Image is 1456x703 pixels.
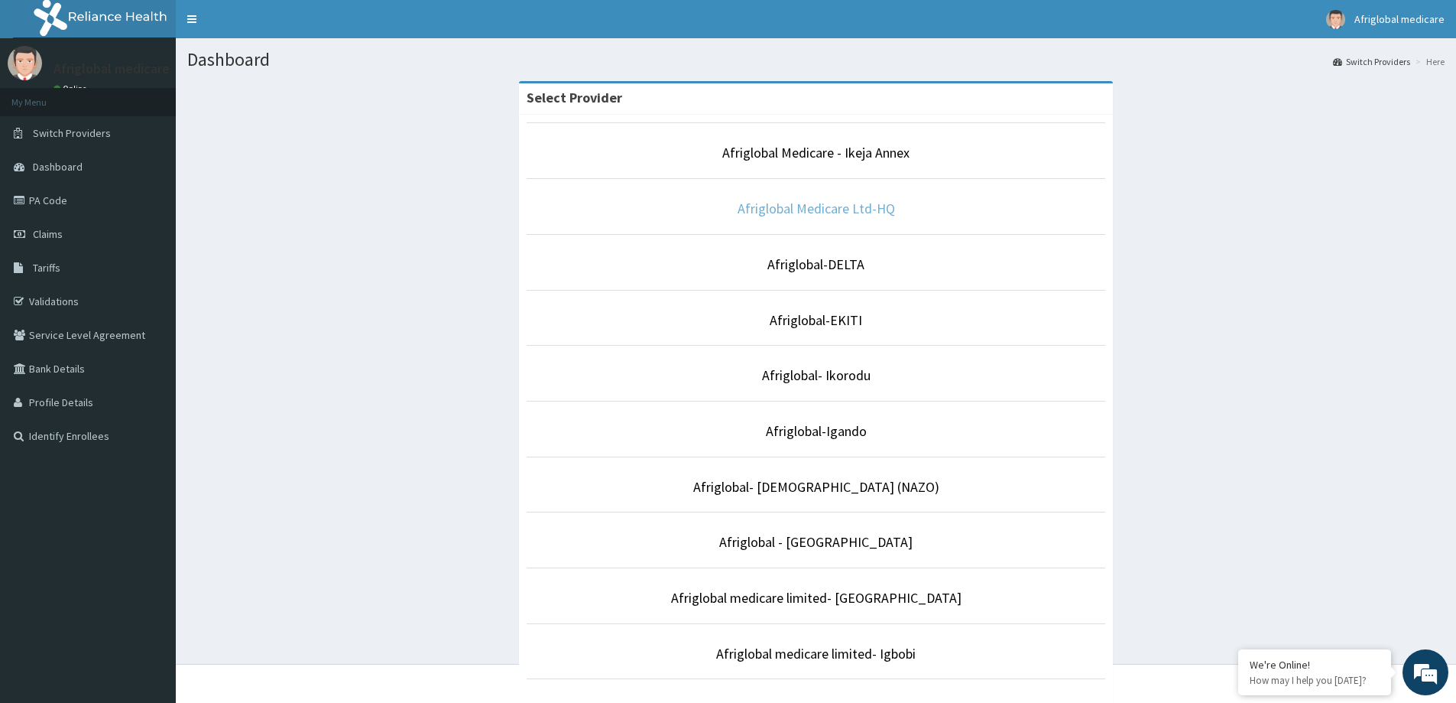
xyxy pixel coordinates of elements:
h1: Dashboard [187,50,1445,70]
img: User Image [8,46,42,80]
a: Afriglobal - [GEOGRAPHIC_DATA] [719,533,913,551]
a: Afriglobal Medicare Ltd-HQ [738,200,895,217]
a: Switch Providers [1333,55,1410,68]
a: Afriglobal medicare limited- [GEOGRAPHIC_DATA] [671,589,961,607]
a: Afriglobal medicare limited- Igbobi [716,645,916,662]
span: Afriglobal medicare [1354,12,1445,26]
p: How may I help you today? [1250,674,1380,687]
a: Afriglobal-DELTA [767,255,864,273]
a: Afriglobal-EKITI [770,311,862,329]
span: Dashboard [33,160,83,174]
a: Afriglobal Medicare - Ikeja Annex [722,144,910,161]
li: Here [1412,55,1445,68]
a: Online [54,83,90,94]
a: Afriglobal-Igando [766,422,867,440]
span: Switch Providers [33,126,111,140]
img: User Image [1326,10,1345,29]
p: Afriglobal medicare [54,62,170,76]
span: Tariffs [33,261,60,275]
a: Afriglobal- [DEMOGRAPHIC_DATA] (NAZO) [693,478,939,496]
div: We're Online! [1250,658,1380,672]
a: Afriglobal- Ikorodu [762,366,871,384]
span: Claims [33,227,63,241]
strong: Select Provider [527,89,622,106]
